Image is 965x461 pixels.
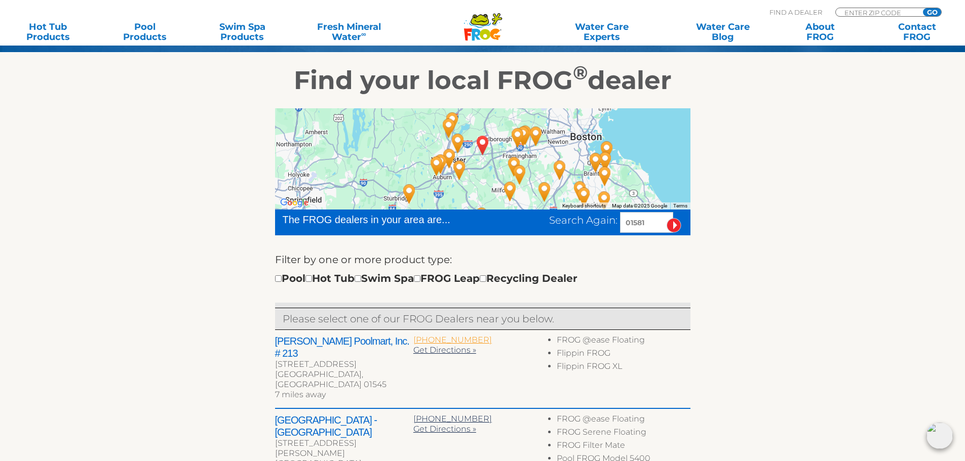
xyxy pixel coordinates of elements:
[557,440,690,453] li: FROG Filter Mate
[685,22,760,42] a: Water CareBlog
[275,252,452,268] label: Filter by one or more product type:
[275,438,413,458] div: [STREET_ADDRESS][PERSON_NAME]
[573,61,588,84] sup: ®
[923,8,941,16] input: GO
[437,104,468,140] div: Surfside Pool Company - West Boylston - 11 miles away.
[10,22,86,42] a: Hot TubProducts
[520,118,552,154] div: New England Spas - Natick - 15 miles away.
[529,174,560,209] div: Seasonal Specialty Stores - Foxboro - 21 miles away.
[879,22,955,42] a: ContactFROG
[275,414,413,438] h2: [GEOGRAPHIC_DATA] - [GEOGRAPHIC_DATA]
[508,118,539,154] div: Mainely Tubs - Framingham - 11 miles away.
[541,22,663,42] a: Water CareExperts
[502,120,533,155] div: Leslie's Poolmart, Inc. # 724 - 10 miles away.
[433,110,465,146] div: Underwater Pool Masters, Inc. - 11 miles away.
[275,335,413,359] h2: [PERSON_NAME] Poolmart, Inc. # 213
[562,202,606,209] button: Keyboard shortcuts
[498,149,530,184] div: Hearthside Fireplace & Patio - Holliston - 11 miles away.
[275,270,577,286] div: Pool Hot Tub Swim Spa FROG Leap Recycling Dealer
[589,158,621,194] div: The Pool Place - Abington - 35 miles away.
[466,199,497,235] div: The Pool Pirate - 20 miles away.
[283,212,487,227] div: The FROG dealers in your area are...
[580,145,611,180] div: Atlantic Hot Tubs - 32 miles away.
[413,424,476,434] a: Get Directions »
[544,152,575,188] div: Leslie's Poolmart, Inc. # 486 - 22 miles away.
[301,22,396,42] a: Fresh MineralWater∞
[205,22,280,42] a: Swim SpaProducts
[275,369,413,390] div: [GEOGRAPHIC_DATA], [GEOGRAPHIC_DATA] 01545
[275,390,326,399] span: 7 miles away
[782,22,858,42] a: AboutFROG
[564,173,596,208] div: The Pool Place - North Easton - 30 miles away.
[927,423,953,449] img: openIcon
[769,8,822,17] p: Find A Dealer
[444,152,475,188] div: Heritage Recreation Center - Sutton - 9 miles away.
[434,141,465,176] div: Namco Pools, Patio and Hot Tubs - Auburn - 10 miles away.
[667,218,681,233] input: Submit
[278,196,311,209] img: Google
[612,203,667,208] span: Map data ©2025 Google
[413,414,492,424] a: [PHONE_NUMBER]
[361,30,366,38] sup: ∞
[557,335,690,348] li: FROG @ease Floating
[275,359,413,369] div: [STREET_ADDRESS]
[413,345,476,355] a: Get Directions »
[557,348,690,361] li: Flippin FROG
[171,65,794,96] h2: Find your local FROG dealer
[589,183,620,219] div: Superior Pool Service - 37 miles away.
[494,174,526,209] div: Crystal Pool and Spa - 15 miles away.
[504,157,535,192] div: Village Pool & Spa, Inc - 13 miles away.
[557,427,690,440] li: FROG Serene Floating
[394,176,425,212] div: Ideal Pools, Inc - 24 miles away.
[591,133,623,169] div: Goulart Pools - 34 miles away.
[549,214,617,226] span: Search Again:
[510,117,541,153] div: Central Pools & Spas - 12 miles away.
[442,125,474,161] div: Leslie's Poolmart, Inc. # 213 - 7 miles away.
[107,22,183,42] a: PoolProducts
[843,8,912,17] input: Zip Code Form
[421,148,452,184] div: Pools & Cues & Spas, Too - 14 miles away.
[278,196,311,209] a: Open this area in Google Maps (opens a new window)
[673,203,687,208] a: Terms
[568,179,600,215] div: Leslie's Poolmart, Inc. # 765 - 32 miles away.
[425,146,456,182] div: New England Spas - Auburn - 13 miles away.
[413,335,492,345] a: [PHONE_NUMBER]
[557,361,690,374] li: Flippin FROG XL
[557,414,690,427] li: FROG @ease Floating
[467,128,498,163] div: WESTBORO, MA 01581
[283,311,683,327] p: Please select one of our FROG Dealers near you below.
[590,144,621,179] div: Leslie's Poolmart Inc # 169 - 34 miles away.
